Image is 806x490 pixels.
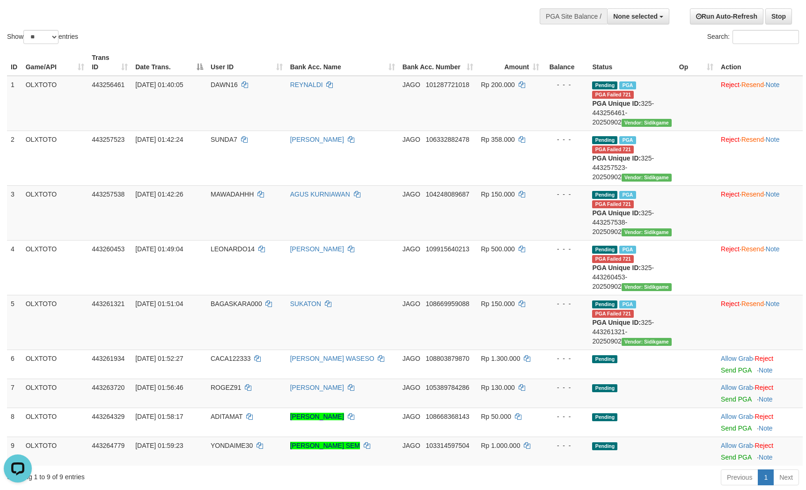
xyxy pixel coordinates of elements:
b: PGA Unique ID: [592,264,641,271]
span: SUNDA7 [211,136,237,143]
div: - - - [547,412,585,421]
td: 6 [7,350,22,379]
div: - - - [547,354,585,363]
a: [PERSON_NAME] [290,413,344,420]
span: 443261321 [92,300,125,307]
a: Reject [721,136,740,143]
span: Rp 130.000 [481,384,514,391]
span: 443256461 [92,81,125,88]
label: Show entries [7,30,78,44]
th: Balance [543,49,588,76]
span: ADITAMAT [211,413,242,420]
span: PGA Error [592,200,634,208]
span: Vendor URL: https://secure9.1velocity.biz [622,174,672,182]
span: Marked by aubjanuari [619,136,636,144]
td: · [717,350,803,379]
div: - - - [547,299,585,308]
span: Copy 103314597504 to clipboard [425,442,469,449]
span: Rp 50.000 [481,413,511,420]
td: · [717,437,803,466]
a: Allow Grab [721,413,753,420]
label: Search: [707,30,799,44]
span: Pending [592,246,617,254]
a: Resend [741,190,764,198]
span: Vendor URL: https://secure9.1velocity.biz [622,283,672,291]
td: OLXTOTO [22,295,88,350]
span: JAGO [403,190,420,198]
th: Trans ID: activate to sort column ascending [88,49,132,76]
a: Note [766,300,780,307]
div: - - - [547,244,585,254]
td: · · [717,76,803,131]
span: [DATE] 01:56:46 [135,384,183,391]
span: LEONARDO14 [211,245,255,253]
a: Note [759,424,773,432]
a: Send PGA [721,453,751,461]
span: JAGO [403,300,420,307]
span: Rp 1.000.000 [481,442,520,449]
div: - - - [547,80,585,89]
span: MAWADAHHH [211,190,254,198]
span: Marked by aubjanuari [619,81,636,89]
span: [DATE] 01:49:04 [135,245,183,253]
td: · [717,379,803,408]
td: · · [717,295,803,350]
td: OLXTOTO [22,350,88,379]
a: Reject [721,190,740,198]
a: Reject [721,81,740,88]
span: Marked by aubjanuari [619,191,636,199]
td: · · [717,131,803,185]
span: Copy 101287721018 to clipboard [425,81,469,88]
span: JAGO [403,413,420,420]
td: 325-443257523-20250902 [588,131,675,185]
td: · · [717,185,803,240]
span: YONDAIME30 [211,442,253,449]
span: Rp 1.300.000 [481,355,520,362]
a: [PERSON_NAME] [290,245,344,253]
td: · · [717,240,803,295]
div: - - - [547,190,585,199]
a: Next [773,469,799,485]
span: PGA Error [592,310,634,318]
span: JAGO [403,245,420,253]
div: - - - [547,135,585,144]
a: Reject [721,300,740,307]
a: Note [766,190,780,198]
a: Previous [721,469,758,485]
span: JAGO [403,81,420,88]
span: JAGO [403,384,420,391]
td: 5 [7,295,22,350]
span: ROGEZ91 [211,384,241,391]
span: Rp 150.000 [481,190,514,198]
input: Search: [733,30,799,44]
span: [DATE] 01:58:17 [135,413,183,420]
span: Copy 108803879870 to clipboard [425,355,469,362]
span: [DATE] 01:59:23 [135,442,183,449]
span: 443260453 [92,245,125,253]
span: Pending [592,81,617,89]
span: 443264329 [92,413,125,420]
a: Resend [741,136,764,143]
th: Amount: activate to sort column ascending [477,49,543,76]
td: 3 [7,185,22,240]
a: [PERSON_NAME] [290,136,344,143]
b: PGA Unique ID: [592,154,641,162]
span: Pending [592,442,617,450]
a: Note [766,136,780,143]
span: Rp 500.000 [481,245,514,253]
td: · [717,408,803,437]
th: Action [717,49,803,76]
select: Showentries [23,30,59,44]
span: Marked by aubjanuari [619,246,636,254]
button: None selected [607,8,669,24]
span: Rp 200.000 [481,81,514,88]
span: Rp 150.000 [481,300,514,307]
span: [DATE] 01:42:26 [135,190,183,198]
a: Resend [741,245,764,253]
b: PGA Unique ID: [592,319,641,326]
span: [DATE] 01:51:04 [135,300,183,307]
td: OLXTOTO [22,437,88,466]
td: 325-443256461-20250902 [588,76,675,131]
td: 7 [7,379,22,408]
td: OLXTOTO [22,185,88,240]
